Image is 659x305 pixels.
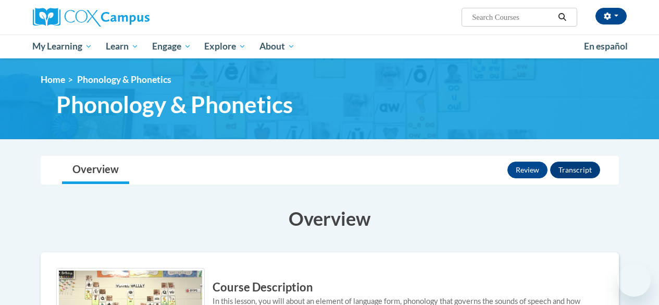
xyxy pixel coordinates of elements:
span: Phonology & Phonetics [56,91,293,118]
a: About [253,34,302,58]
a: Overview [62,156,129,184]
a: Explore [197,34,253,58]
input: Search Courses [471,11,554,23]
button: Search [554,11,570,23]
a: Learn [99,34,145,58]
div: Main menu [25,34,635,58]
a: En español [577,35,635,57]
a: Engage [145,34,198,58]
button: Review [507,162,548,178]
span: En español [584,41,628,52]
a: Home [41,74,65,85]
button: Transcript [550,162,600,178]
span: Engage [152,40,191,53]
h3: Overview [41,205,619,231]
span: Explore [204,40,246,53]
a: Cox Campus [33,8,220,27]
span: My Learning [32,40,92,53]
span: About [259,40,295,53]
span: Learn [106,40,139,53]
iframe: Button to launch messaging window [617,263,651,297]
h3: Course Description [56,279,603,296]
img: Cox Campus [33,8,150,27]
button: Account Settings [595,8,627,25]
span: Phonology & Phonetics [77,74,171,85]
a: My Learning [26,34,100,58]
